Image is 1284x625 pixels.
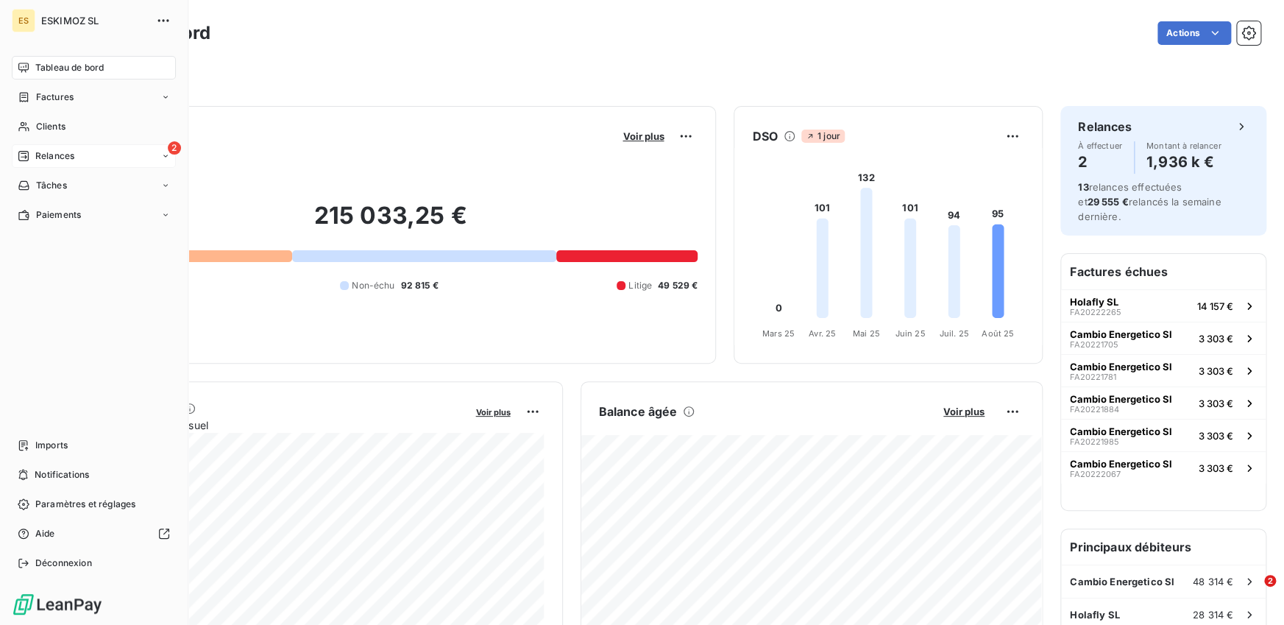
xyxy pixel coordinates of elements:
[1199,398,1233,409] span: 3 303 €
[12,85,176,109] a: Factures
[599,403,678,420] h6: Balance âgée
[476,407,511,417] span: Voir plus
[35,498,135,511] span: Paramètres et réglages
[1070,308,1121,317] span: FA20222265
[1061,529,1266,565] h6: Principaux débiteurs
[1070,576,1174,587] span: Cambio Energetico Sl
[1078,141,1122,150] span: À effectuer
[939,405,989,418] button: Voir plus
[1070,361,1172,372] span: Cambio Energetico Sl
[352,279,394,292] span: Non-échu
[1061,322,1266,354] button: Cambio Energetico SlFA202217053 303 €
[1070,405,1119,414] span: FA20221884
[801,130,845,143] span: 1 jour
[658,279,698,292] span: 49 529 €
[1197,300,1233,312] span: 14 157 €
[1061,254,1266,289] h6: Factures échues
[12,144,176,168] a: 2Relances
[1234,575,1269,610] iframe: Intercom live chat
[940,328,969,339] tspan: Juil. 25
[1146,141,1221,150] span: Montant à relancer
[83,201,698,245] h2: 215 033,25 €
[12,434,176,457] a: Imports
[35,61,104,74] span: Tableau de bord
[1199,462,1233,474] span: 3 303 €
[83,417,466,433] span: Chiffre d'affaires mensuel
[472,405,515,418] button: Voir plus
[35,557,92,570] span: Déconnexion
[1193,576,1233,587] span: 48 314 €
[1061,354,1266,386] button: Cambio Energetico SlFA202217813 303 €
[809,328,836,339] tspan: Avr. 25
[1264,575,1276,587] span: 2
[1078,118,1132,135] h6: Relances
[12,522,176,545] a: Aide
[853,328,880,339] tspan: Mai 25
[1078,150,1122,174] h4: 2
[1193,609,1233,621] span: 28 314 €
[1070,393,1172,405] span: Cambio Energetico Sl
[1061,289,1266,322] button: Holafly SLFA2022226514 157 €
[36,120,65,133] span: Clients
[1061,386,1266,419] button: Cambio Energetico SlFA202218843 303 €
[982,328,1014,339] tspan: Août 25
[1078,181,1088,193] span: 13
[943,406,985,417] span: Voir plus
[12,56,176,80] a: Tableau de bord
[1070,470,1121,479] span: FA20222067
[623,130,664,142] span: Voir plus
[1070,296,1118,308] span: Holafly SL
[1087,196,1128,208] span: 29 555 €
[1061,419,1266,451] button: Cambio Energetico SlFA202219853 303 €
[12,174,176,197] a: Tâches
[762,328,795,339] tspan: Mars 25
[1146,150,1221,174] h4: 1,936 k €
[1199,365,1233,377] span: 3 303 €
[36,179,67,192] span: Tâches
[1199,333,1233,345] span: 3 303 €
[1070,437,1119,446] span: FA20221985
[168,141,181,155] span: 2
[12,115,176,138] a: Clients
[1070,372,1116,381] span: FA20221781
[35,439,68,452] span: Imports
[35,149,74,163] span: Relances
[36,91,74,104] span: Factures
[1061,451,1266,484] button: Cambio Energetico SlFA202220673 303 €
[1078,181,1221,222] span: relances effectuées et relancés la semaine dernière.
[1070,328,1172,340] span: Cambio Energetico Sl
[1070,609,1120,621] span: Holafly SL
[1070,340,1118,349] span: FA20221705
[401,279,439,292] span: 92 815 €
[12,203,176,227] a: Paiements
[1070,426,1172,437] span: Cambio Energetico Sl
[1157,21,1231,45] button: Actions
[35,468,89,481] span: Notifications
[618,130,668,143] button: Voir plus
[12,492,176,516] a: Paramètres et réglages
[41,15,147,27] span: ESKIMOZ SL
[35,527,55,540] span: Aide
[895,328,926,339] tspan: Juin 25
[628,279,652,292] span: Litige
[1070,458,1172,470] span: Cambio Energetico Sl
[752,127,777,145] h6: DSO
[12,9,35,32] div: ES
[1199,430,1233,442] span: 3 303 €
[36,208,81,222] span: Paiements
[12,593,103,616] img: Logo LeanPay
